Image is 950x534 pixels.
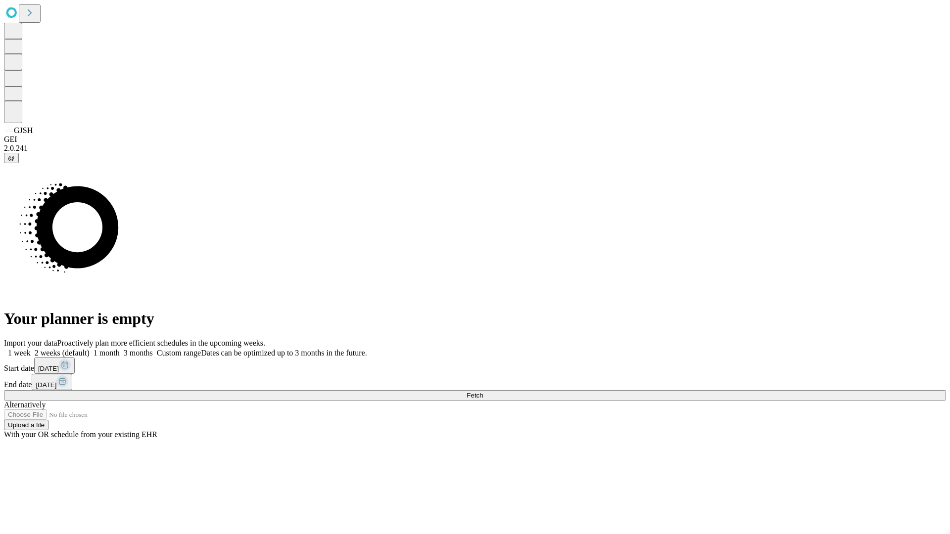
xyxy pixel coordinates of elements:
span: Import your data [4,339,57,347]
button: [DATE] [34,357,75,374]
span: @ [8,154,15,162]
button: Fetch [4,390,946,400]
button: @ [4,153,19,163]
span: Dates can be optimized up to 3 months in the future. [201,349,367,357]
span: 1 month [94,349,120,357]
div: End date [4,374,946,390]
span: With your OR schedule from your existing EHR [4,430,157,439]
div: Start date [4,357,946,374]
span: Fetch [467,392,483,399]
span: GJSH [14,126,33,134]
button: [DATE] [32,374,72,390]
span: Alternatively [4,400,46,409]
span: Proactively plan more efficient schedules in the upcoming weeks. [57,339,265,347]
span: [DATE] [38,365,59,372]
span: 3 months [124,349,153,357]
span: 1 week [8,349,31,357]
span: 2 weeks (default) [35,349,90,357]
button: Upload a file [4,420,48,430]
h1: Your planner is empty [4,310,946,328]
span: Custom range [157,349,201,357]
div: GEI [4,135,946,144]
span: [DATE] [36,381,56,389]
div: 2.0.241 [4,144,946,153]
